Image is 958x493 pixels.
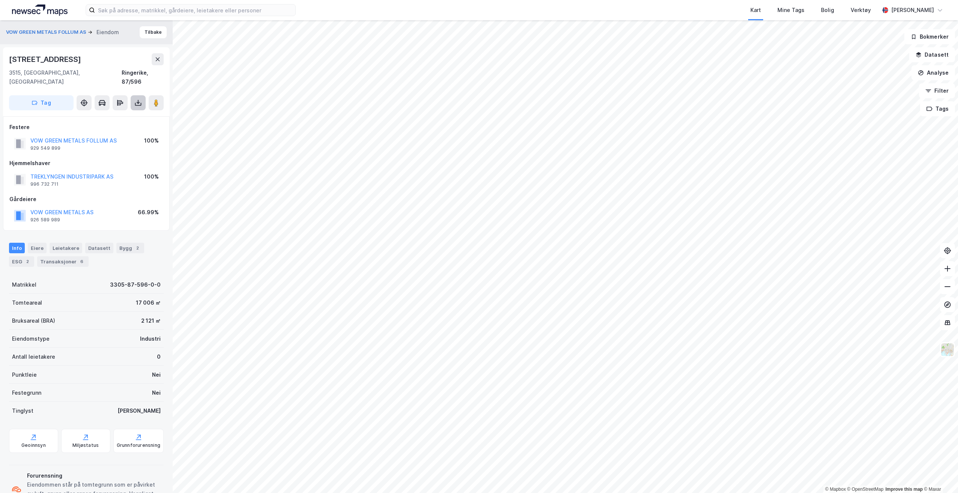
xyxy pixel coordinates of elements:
[134,244,141,252] div: 2
[821,6,834,15] div: Bolig
[9,159,163,168] div: Hjemmelshaver
[117,406,161,415] div: [PERSON_NAME]
[920,457,958,493] iframe: Chat Widget
[152,370,161,379] div: Nei
[72,442,99,448] div: Miljøstatus
[920,101,955,116] button: Tags
[920,457,958,493] div: Kontrollprogram for chat
[9,68,122,86] div: 3515, [GEOGRAPHIC_DATA], [GEOGRAPHIC_DATA]
[157,352,161,361] div: 0
[919,83,955,98] button: Filter
[21,442,46,448] div: Geoinnsyn
[12,370,37,379] div: Punktleie
[9,256,34,267] div: ESG
[140,334,161,343] div: Industri
[30,217,60,223] div: 926 589 989
[825,487,846,492] a: Mapbox
[777,6,804,15] div: Mine Tags
[847,487,884,492] a: OpenStreetMap
[136,298,161,307] div: 17 006 ㎡
[152,388,161,397] div: Nei
[9,123,163,132] div: Festere
[12,5,68,16] img: logo.a4113a55bc3d86da70a041830d287a7e.svg
[12,316,55,325] div: Bruksareal (BRA)
[911,65,955,80] button: Analyse
[886,487,923,492] a: Improve this map
[909,47,955,62] button: Datasett
[12,352,55,361] div: Antall leietakere
[140,26,167,38] button: Tilbake
[50,243,82,253] div: Leietakere
[116,243,144,253] div: Bygg
[30,145,60,151] div: 929 549 899
[24,258,31,265] div: 2
[85,243,113,253] div: Datasett
[891,6,934,15] div: [PERSON_NAME]
[12,334,50,343] div: Eiendomstype
[122,68,164,86] div: Ringerike, 87/596
[117,442,160,448] div: Grunnforurensning
[6,29,88,36] button: VOW GREEN METALS FOLLUM AS
[110,280,161,289] div: 3305-87-596-0-0
[12,280,36,289] div: Matrikkel
[940,343,955,357] img: Z
[27,471,161,480] div: Forurensning
[37,256,89,267] div: Transaksjoner
[851,6,871,15] div: Verktøy
[96,28,119,37] div: Eiendom
[9,195,163,204] div: Gårdeiere
[12,388,41,397] div: Festegrunn
[904,29,955,44] button: Bokmerker
[28,243,47,253] div: Eiere
[9,95,74,110] button: Tag
[144,136,159,145] div: 100%
[12,406,33,415] div: Tinglyst
[144,172,159,181] div: 100%
[750,6,761,15] div: Kart
[141,316,161,325] div: 2 121 ㎡
[138,208,159,217] div: 66.99%
[9,53,83,65] div: [STREET_ADDRESS]
[95,5,295,16] input: Søk på adresse, matrikkel, gårdeiere, leietakere eller personer
[9,243,25,253] div: Info
[30,181,59,187] div: 996 732 711
[12,298,42,307] div: Tomteareal
[78,258,86,265] div: 6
